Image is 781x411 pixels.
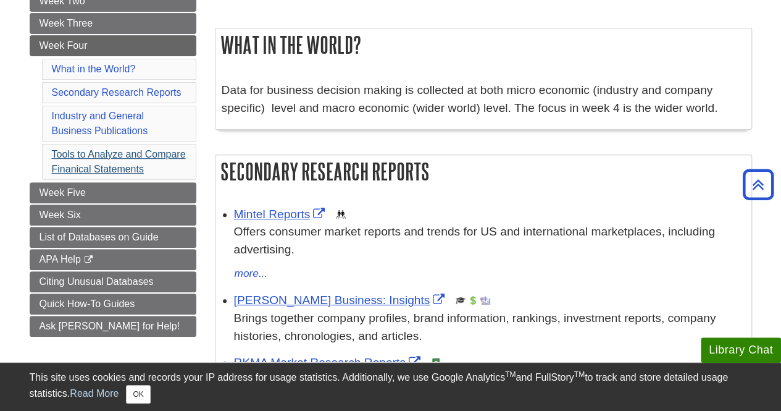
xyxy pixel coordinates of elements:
[40,299,135,309] span: Quick How-To Guides
[52,64,136,74] a: What in the World?
[468,295,478,305] img: Financial Report
[52,111,148,136] a: Industry and General Business Publications
[126,385,150,404] button: Close
[234,265,269,282] button: more...
[456,295,466,305] img: Scholarly or Peer Reviewed
[234,208,328,221] a: Link opens in new window
[70,388,119,399] a: Read More
[30,182,196,203] a: Week Five
[701,337,781,363] button: Library Chat
[738,176,778,193] a: Back to Top
[431,358,441,368] img: e-Book
[40,321,180,331] span: Ask [PERSON_NAME] for Help!
[52,149,186,174] a: Tools to Analyze and Compare Finanical Statements
[30,249,196,270] a: APA Help
[40,254,81,265] span: APA Help
[234,356,424,369] a: Link opens in new window
[30,294,196,315] a: Quick How-To Guides
[40,210,81,220] span: Week Six
[336,210,346,219] img: Demographics
[215,28,751,61] h2: What in the World?
[30,13,196,34] a: Week Three
[234,310,745,345] p: Brings together company profiles, brand information, rankings, investment reports, company histor...
[40,187,86,198] span: Week Five
[30,205,196,226] a: Week Six
[30,271,196,292] a: Citing Unusual Databases
[215,155,751,188] h2: Secondary Research Reports
[40,40,88,51] span: Week Four
[40,18,93,28] span: Week Three
[30,370,752,404] div: This site uses cookies and records your IP address for usage statistics. Additionally, we use Goo...
[574,370,585,379] sup: TM
[30,316,196,337] a: Ask [PERSON_NAME] for Help!
[222,82,745,117] p: Data for business decision making is collected at both micro economic (industry and company speci...
[30,227,196,248] a: List of Databases on Guide
[40,232,159,242] span: List of Databases on Guide
[52,87,182,98] a: Secondary Research Reports
[480,295,490,305] img: Industry Report
[234,223,745,259] p: Offers consumer market reports and trends for US and international marketplaces, including advert...
[40,276,154,287] span: Citing Unusual Databases
[83,256,94,264] i: This link opens in a new window
[234,294,448,307] a: Link opens in new window
[30,35,196,56] a: Week Four
[505,370,516,379] sup: TM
